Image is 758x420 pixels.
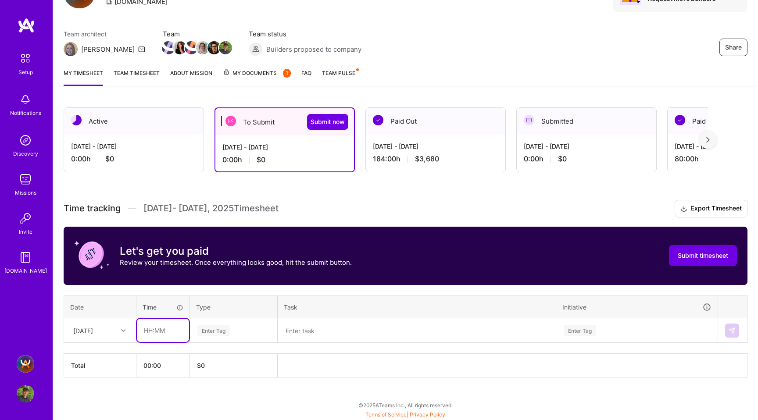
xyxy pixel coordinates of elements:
div: Enter Tag [564,324,596,337]
div: 0:00 h [71,154,197,164]
th: Date [64,295,136,318]
span: $0 [558,154,567,164]
img: Paid Out [373,115,383,125]
i: icon Chevron [121,328,125,333]
img: Paid Out [675,115,685,125]
a: Team Member Avatar [197,40,208,55]
img: To Submit [225,116,236,126]
img: Submit [729,327,736,334]
img: A.Team - Full-stack Demand Growth team! [17,355,34,373]
div: Time [143,303,183,312]
span: Team [163,29,231,39]
i: icon Mail [138,46,145,53]
span: $0 [105,154,114,164]
th: Total [64,354,136,377]
img: User Avatar [17,385,34,402]
i: icon Download [680,204,687,214]
div: [DATE] [73,326,93,335]
div: Missions [15,188,36,197]
span: $0 [257,155,265,164]
img: Team Member Avatar [219,41,232,54]
a: FAQ [301,68,311,86]
div: [DATE] - [DATE] [373,142,498,151]
div: Active [64,108,204,135]
span: $3,680 [415,154,439,164]
button: Export Timesheet [675,200,747,217]
div: Submitted [517,108,656,135]
img: coin [74,237,109,272]
img: Team Member Avatar [185,41,198,54]
a: My Documents1 [223,68,291,86]
div: Invite [19,227,32,236]
div: Setup [18,68,33,77]
th: Task [278,295,556,318]
div: [DOMAIN_NAME] [4,266,47,275]
a: Team Member Avatar [186,40,197,55]
div: [DATE] - [DATE] [222,142,347,152]
a: Team timesheet [114,68,160,86]
span: Team status [249,29,361,39]
span: My Documents [223,68,291,78]
img: discovery [17,132,34,149]
span: Team architect [64,29,145,39]
div: 0:00 h [524,154,649,164]
a: Team Member Avatar [208,40,220,55]
img: logo [18,18,35,33]
img: Active [71,115,82,125]
span: Time tracking [64,203,121,214]
a: User Avatar [14,385,36,402]
span: Submit now [311,117,345,126]
img: setup [16,49,35,68]
img: Team Architect [64,42,78,56]
div: [PERSON_NAME] [81,45,135,54]
button: Submit timesheet [669,245,737,266]
span: Builders proposed to company [266,45,361,54]
div: To Submit [215,108,354,135]
div: [DATE] - [DATE] [524,142,649,151]
span: Submit timesheet [678,251,728,260]
a: Team Member Avatar [220,40,231,55]
div: © 2025 ATeams Inc., All rights reserved. [53,394,758,416]
p: Review your timesheet. Once everything looks good, hit the submit button. [120,258,352,267]
a: Team Pulse [322,68,358,86]
img: Builders proposed to company [249,42,263,56]
img: Team Member Avatar [173,41,186,54]
div: Initiative [562,302,712,312]
th: 00:00 [136,354,190,377]
div: [DATE] - [DATE] [71,142,197,151]
a: About Mission [170,68,212,86]
img: Team Member Avatar [196,41,209,54]
img: bell [17,91,34,108]
a: My timesheet [64,68,103,86]
img: guide book [17,249,34,266]
img: right [706,137,710,143]
span: [DATE] - [DATE] , 2025 Timesheet [143,203,279,214]
div: 1 [283,69,291,78]
a: Terms of Service [365,411,407,418]
span: Team Pulse [322,70,355,76]
input: HH:MM [137,319,189,342]
span: | [365,411,445,418]
a: Team Member Avatar [163,40,174,55]
button: Share [719,39,747,56]
span: Share [725,43,742,52]
div: Paid Out [366,108,505,135]
h3: Let's get you paid [120,245,352,258]
th: Type [190,295,278,318]
a: Team Member Avatar [174,40,186,55]
div: Notifications [10,108,41,117]
img: Team Member Avatar [207,41,221,54]
img: teamwork [17,171,34,188]
button: Submit now [307,114,348,130]
img: Team Member Avatar [162,41,175,54]
div: 184:00 h [373,154,498,164]
img: Invite [17,210,34,227]
div: 0:00 h [222,155,347,164]
img: Submitted [524,115,534,125]
span: $ 0 [197,362,205,369]
div: Discovery [13,149,38,158]
a: Privacy Policy [410,411,445,418]
div: Enter Tag [197,324,230,337]
a: A.Team - Full-stack Demand Growth team! [14,355,36,373]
